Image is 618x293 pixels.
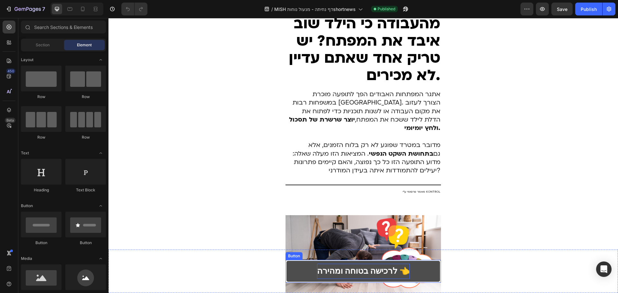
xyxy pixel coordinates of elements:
[575,3,602,15] button: Publish
[65,240,106,246] div: Button
[178,123,332,157] p: מדובר במטרד שפוגע לא רק בלוח הזמנים, אלא גם . המציאות הזו מעלה שאלה: מדוע התופעה הזו כל כך נפוצה,...
[177,197,332,275] img: gempages_534982502004032673-7f9d8f2f-ffee-48d2-bab0-0788da41340a.png
[177,171,332,177] h2: מאמר פרסומי ע"י KONTROL
[271,6,273,13] span: /
[121,3,147,15] div: Undo/Redo
[209,246,301,261] p: לרכישה בטוחה ומהירה 👈
[21,150,29,156] span: Text
[3,3,48,15] button: 7
[181,97,332,114] strong: יוצר שרשרת של תסכול ולחץ יומיומי.
[557,6,567,12] span: Save
[65,187,106,193] div: Text Block
[6,69,15,74] div: 450
[21,256,32,261] span: Media
[65,134,106,140] div: Row
[21,57,33,63] span: Layout
[596,261,612,277] div: Open Intercom Messenger
[96,148,106,158] span: Toggle open
[581,6,597,13] div: Publish
[21,240,61,246] div: Button
[108,18,618,293] iframe: Design area
[21,21,106,33] input: Search Sections & Elements
[21,187,61,193] div: Heading
[96,253,106,264] span: Toggle open
[5,118,15,123] div: Beta
[36,42,50,48] span: Section
[178,72,332,114] p: אתגר המפתחות האבודים הפך לתופעה מוכרת במשפחות רבות [GEOGRAPHIC_DATA]. הצורך לעזוב את מקום העבודה ...
[96,55,106,65] span: Toggle open
[551,3,573,15] button: Save
[21,94,61,100] div: Row
[96,201,106,211] span: Toggle open
[21,134,61,140] div: Row
[65,94,106,100] div: Row
[274,6,355,13] span: MISH דף נחיתה - מנעול נוחותshortnews
[77,42,92,48] span: Element
[260,132,325,140] strong: בתחושת השקט הנפשי
[178,235,193,241] div: Button
[177,242,332,265] a: לרכישה בטוחה ומהירה 👈
[378,6,395,12] span: Published
[42,5,45,13] p: 7
[21,203,33,209] span: Button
